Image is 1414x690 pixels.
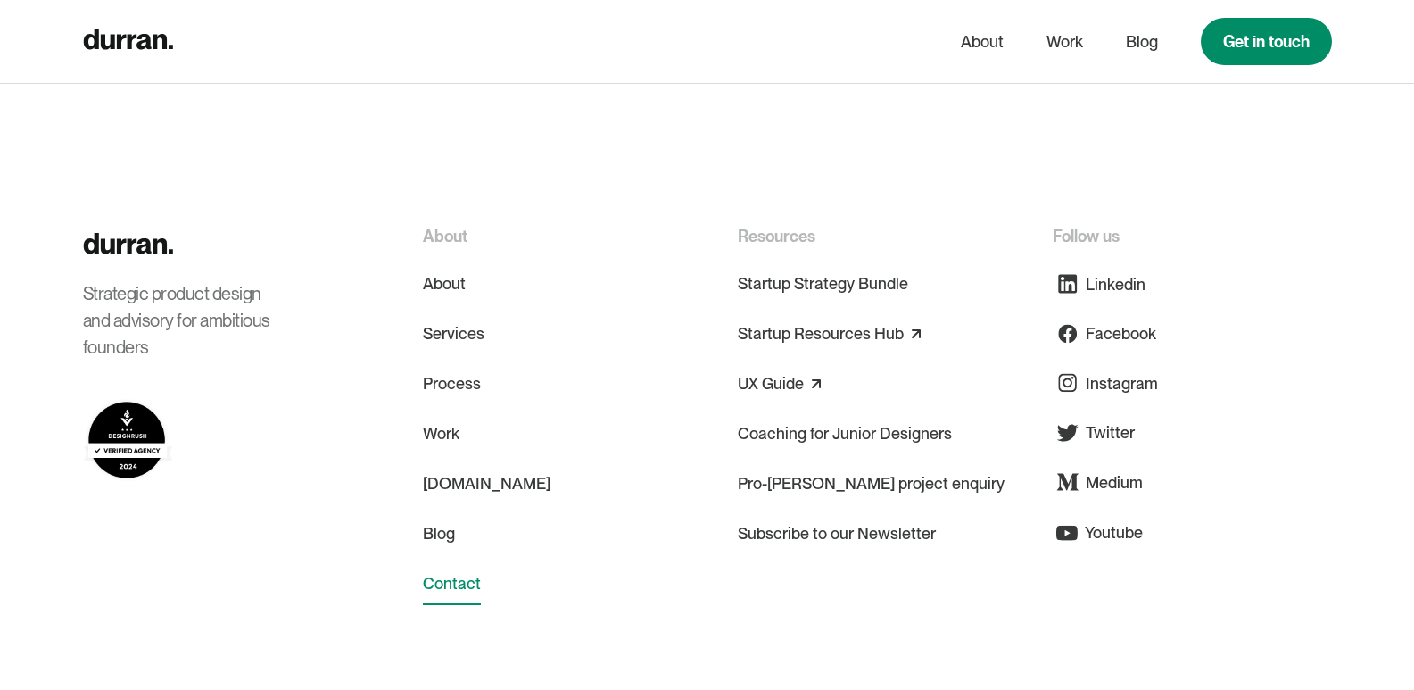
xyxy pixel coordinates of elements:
[1201,18,1332,65] a: Get in touch
[738,320,904,348] a: Startup Resources Hub
[738,412,952,455] a: Coaching for Junior Designers
[738,512,936,555] a: Subscribe to our Newsletter
[83,396,172,484] img: Durran on DesignRush
[738,262,908,305] a: Startup Strategy Bundle
[83,280,288,361] div: Strategic product design and advisory for ambitious founders
[738,370,804,398] a: UX Guide
[423,562,481,605] a: Contact
[738,462,1005,505] a: Pro-[PERSON_NAME] project enquiry
[961,25,1004,59] a: About
[1053,312,1156,355] a: Facebook
[423,312,484,355] a: Services
[423,462,550,505] a: [DOMAIN_NAME]
[423,362,481,405] a: Process
[1126,25,1158,59] a: Blog
[1086,371,1158,395] div: Instagram
[423,412,459,455] a: Work
[1053,511,1143,554] a: Youtube
[1086,420,1135,445] div: Twitter
[1053,461,1143,503] a: Medium
[83,24,173,59] a: home
[1053,224,1120,248] div: Follow us
[1086,470,1143,495] div: Medium
[738,224,815,248] div: Resources
[1053,412,1135,454] a: Twitter
[423,262,466,305] a: About
[1085,520,1143,545] div: Youtube
[1086,272,1145,296] div: Linkedin
[423,512,455,555] a: Blog
[423,224,467,248] div: About
[1086,321,1156,345] div: Facebook
[1053,362,1158,404] a: Instagram
[1046,25,1083,59] a: Work
[1053,262,1145,305] a: Linkedin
